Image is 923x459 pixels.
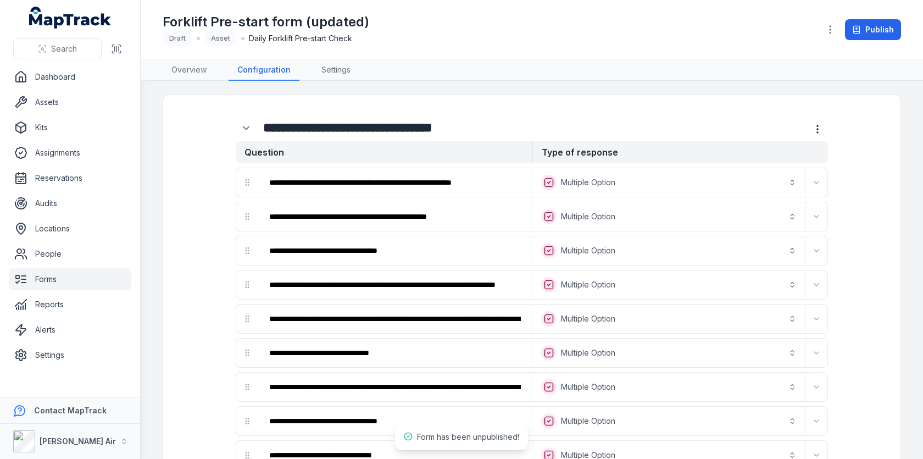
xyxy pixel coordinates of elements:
div: drag [236,206,258,228]
a: Assets [9,91,131,113]
a: Reports [9,294,131,316]
button: Multiple Option [535,239,803,263]
div: Asset [204,31,237,46]
div: drag [236,410,258,432]
svg: drag [243,246,252,255]
div: :r10:-form-item-label [260,204,530,229]
button: Expand [808,310,825,328]
strong: Contact MapTrack [34,406,107,415]
button: Expand [808,242,825,259]
button: Multiple Option [535,204,803,229]
a: Audits [9,192,131,214]
strong: Question [236,141,532,163]
a: People [9,243,131,265]
button: Publish [845,19,901,40]
a: Alerts [9,319,131,341]
span: Daily Forklift Pre-start Check [249,33,352,44]
div: drag [236,376,258,398]
a: Settings [9,344,131,366]
strong: [PERSON_NAME] Air [40,436,116,446]
div: drag [236,342,258,364]
svg: drag [243,280,252,289]
div: :r1i:-form-item-label [260,307,530,331]
strong: Type of response [532,141,828,163]
button: Multiple Option [535,409,803,433]
div: :ri:-form-item-label [236,118,259,139]
div: drag [236,172,258,193]
svg: drag [243,349,252,357]
a: Overview [163,60,215,81]
div: :r16:-form-item-label [260,239,530,263]
button: Expand [808,174,825,191]
button: Expand [808,208,825,225]
svg: drag [243,212,252,221]
button: Multiple Option [535,341,803,365]
div: drag [236,240,258,262]
svg: drag [243,383,252,391]
svg: drag [243,178,252,187]
span: Search [51,43,77,54]
a: Assignments [9,142,131,164]
div: :r1c:-form-item-label [260,273,530,297]
button: Multiple Option [535,170,803,195]
h1: Forklift Pre-start form (updated) [163,13,369,31]
div: :r24:-form-item-label [260,409,530,433]
div: :rq:-form-item-label [260,170,530,195]
a: Forms [9,268,131,290]
button: Multiple Option [535,307,803,331]
button: Expand [808,276,825,294]
div: drag [236,308,258,330]
a: Dashboard [9,66,131,88]
a: Reservations [9,167,131,189]
button: Expand [236,118,257,139]
a: Kits [9,117,131,139]
button: Expand [808,344,825,362]
div: :r1u:-form-item-label [260,375,530,399]
a: Locations [9,218,131,240]
svg: drag [243,417,252,425]
button: Expand [808,378,825,396]
div: drag [236,274,258,296]
a: Settings [313,60,359,81]
button: more-detail [807,119,828,140]
button: Multiple Option [535,273,803,297]
a: Configuration [229,60,299,81]
button: Search [13,38,102,59]
button: Expand [808,412,825,430]
svg: drag [243,314,252,323]
a: MapTrack [29,7,112,29]
div: Draft [163,31,192,46]
div: :r1o:-form-item-label [260,341,530,365]
span: Form has been unpublished! [417,432,519,441]
button: Multiple Option [535,375,803,399]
